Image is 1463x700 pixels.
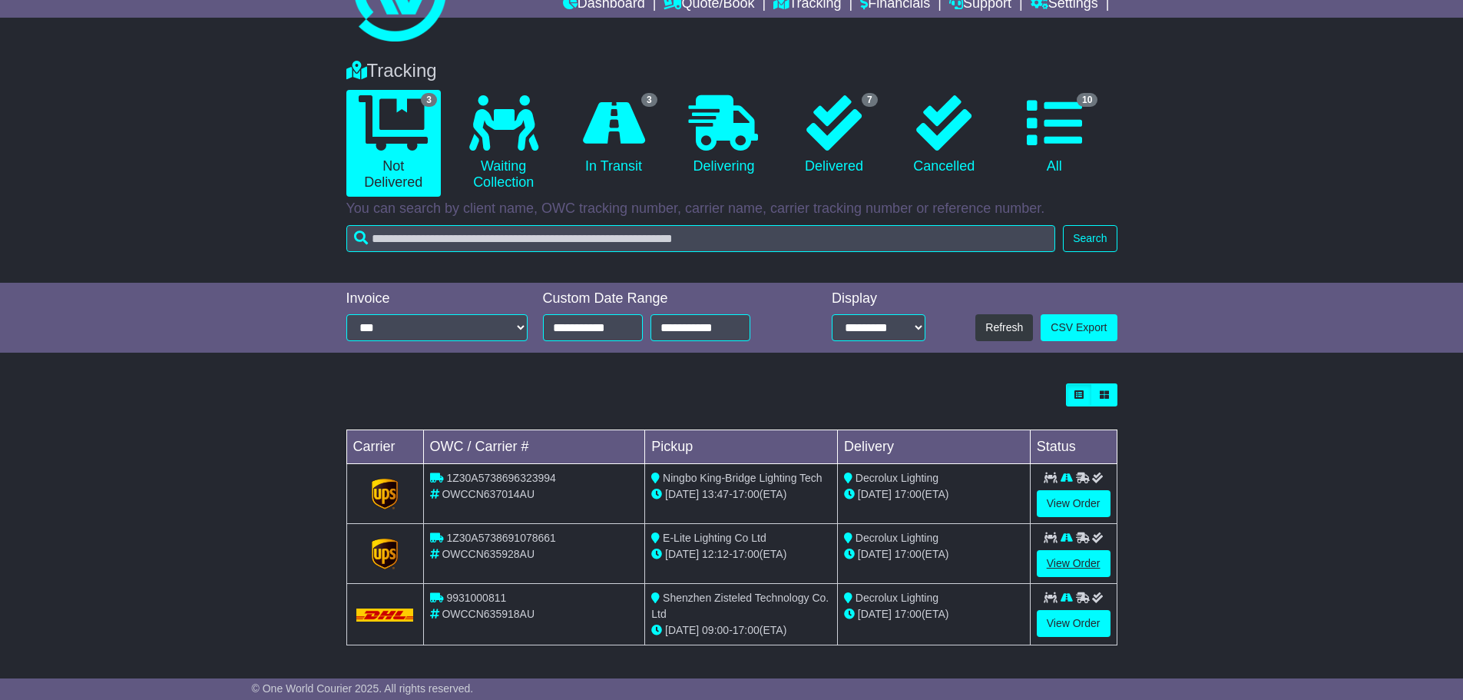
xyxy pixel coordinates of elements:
span: [DATE] [665,624,699,636]
a: 7 Delivered [786,90,881,181]
span: 17:00 [733,488,760,500]
span: 10 [1077,93,1097,107]
span: Decrolux Lighting [856,592,938,604]
span: 17:00 [733,624,760,636]
span: E-Lite Lighting Co Ltd [663,532,766,544]
div: Display [832,290,925,307]
p: You can search by client name, OWC tracking number, carrier name, carrier tracking number or refe... [346,201,1117,217]
div: (ETA) [844,606,1024,622]
span: Ningbo King-Bridge Lighting Tech [663,472,823,484]
span: 17:00 [895,488,922,500]
a: View Order [1037,490,1110,517]
a: 10 All [1007,90,1101,181]
span: [DATE] [858,488,892,500]
span: OWCCN637014AU [442,488,535,500]
span: 17:00 [895,608,922,620]
span: 3 [641,93,657,107]
span: [DATE] [858,608,892,620]
img: GetCarrierServiceLogo [372,479,398,509]
span: 1Z30A5738691078661 [446,532,555,544]
div: Custom Date Range [543,290,789,307]
a: 3 In Transit [566,90,660,181]
span: 17:00 [895,548,922,560]
span: 3 [421,93,437,107]
a: Waiting Collection [456,90,551,197]
button: Refresh [975,314,1033,341]
div: - (ETA) [651,486,831,503]
span: [DATE] [665,488,699,500]
span: © One World Courier 2025. All rights reserved. [252,682,474,695]
td: Delivery [837,430,1030,464]
button: Search [1063,225,1117,252]
div: (ETA) [844,486,1024,503]
a: View Order [1037,610,1110,637]
a: Delivering [677,90,771,181]
span: OWCCN635928AU [442,548,535,560]
td: Status [1030,430,1117,464]
span: 9931000811 [446,592,506,604]
img: DHL.png [356,609,414,621]
a: CSV Export [1041,314,1117,341]
div: - (ETA) [651,622,831,639]
td: Carrier [346,430,423,464]
div: Invoice [346,290,528,307]
span: Decrolux Lighting [856,532,938,544]
span: [DATE] [665,548,699,560]
span: 12:12 [702,548,729,560]
span: 7 [862,93,878,107]
span: 13:47 [702,488,729,500]
img: GetCarrierServiceLogo [372,539,398,569]
span: Decrolux Lighting [856,472,938,484]
span: 09:00 [702,624,729,636]
td: Pickup [645,430,838,464]
a: View Order [1037,550,1110,577]
div: (ETA) [844,546,1024,562]
td: OWC / Carrier # [423,430,645,464]
div: - (ETA) [651,546,831,562]
span: [DATE] [858,548,892,560]
span: 17:00 [733,548,760,560]
span: 1Z30A5738696323994 [446,472,555,484]
a: 3 Not Delivered [346,90,441,197]
span: OWCCN635918AU [442,608,535,620]
a: Cancelled [897,90,991,181]
div: Tracking [339,60,1125,82]
span: Shenzhen Zisteled Technology Co. Ltd [651,592,829,620]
